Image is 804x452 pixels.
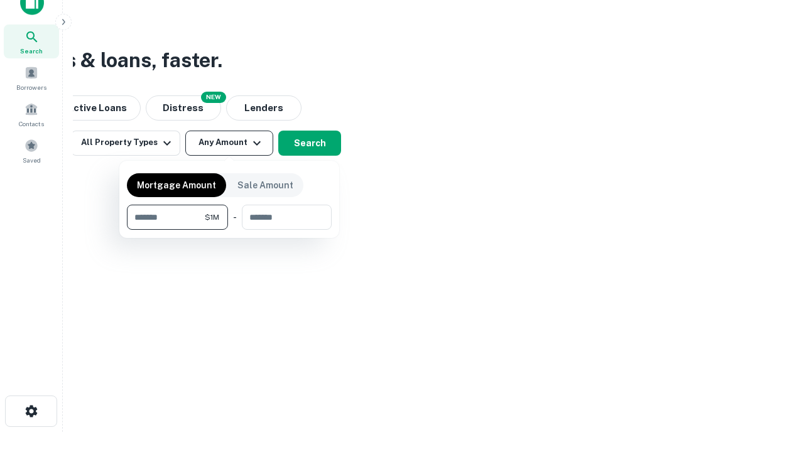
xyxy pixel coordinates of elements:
[741,352,804,412] iframe: Chat Widget
[233,205,237,230] div: -
[237,178,293,192] p: Sale Amount
[205,212,219,223] span: $1M
[137,178,216,192] p: Mortgage Amount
